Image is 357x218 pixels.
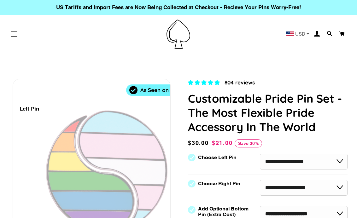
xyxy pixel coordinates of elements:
label: Choose Right Pin [198,181,240,186]
span: 804 reviews [225,79,255,86]
label: Add Optional Bottom Pin (Extra Cost) [198,206,251,217]
h1: Customizable Pride Pin Set - The Most Flexible Pride Accessory In The World [188,91,348,134]
span: Save 30% [235,139,262,147]
label: Choose Left Pin [198,155,237,160]
span: 4.83 stars [188,79,221,86]
span: $30.00 [188,139,210,147]
span: $21.00 [212,140,233,146]
img: Pin-Ace [167,20,190,49]
span: USD [295,32,305,36]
